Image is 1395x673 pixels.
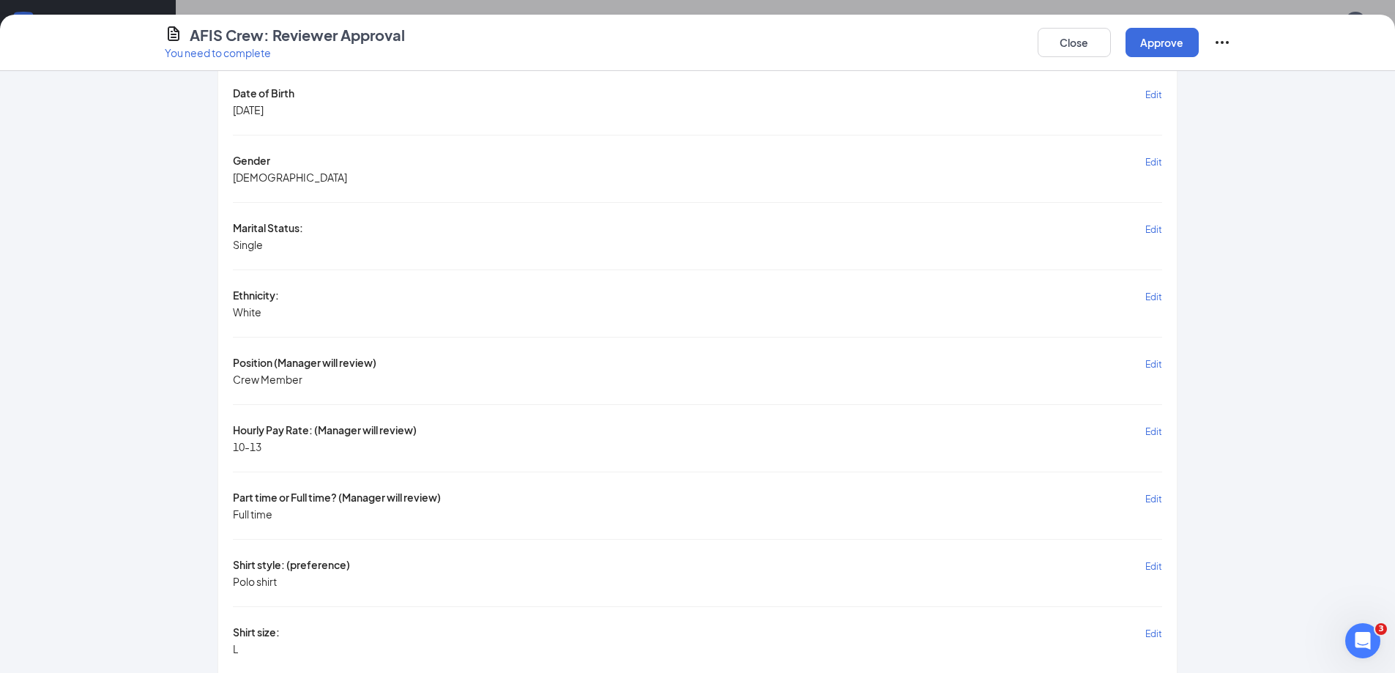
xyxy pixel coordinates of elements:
svg: CustomFormIcon [165,25,182,42]
svg: Ellipses [1213,34,1231,51]
span: [DATE] [233,103,264,117]
span: Edit [1145,224,1162,235]
button: Approve [1126,28,1199,57]
span: Single [233,237,263,252]
span: 10-13 [233,439,261,454]
span: [DEMOGRAPHIC_DATA] [233,170,347,185]
span: Edit [1145,157,1162,168]
button: Edit [1145,423,1162,439]
span: Shirt size: [233,625,280,642]
span: Shirt style: (preference) [233,557,350,574]
span: Crew Member [233,372,302,387]
span: Gender [233,153,270,170]
button: Edit [1145,557,1162,574]
h4: AFIS Crew: Reviewer Approval [190,25,405,45]
span: Edit [1145,89,1162,100]
span: Date of Birth [233,86,294,103]
span: 3 [1375,623,1387,635]
span: Marital Status: [233,220,303,237]
button: Edit [1145,355,1162,372]
span: Edit [1145,494,1162,505]
button: Edit [1145,86,1162,103]
button: Edit [1145,490,1162,507]
p: You need to complete [165,45,405,60]
span: Position (Manager will review) [233,355,376,372]
button: Edit [1145,288,1162,305]
span: White [233,305,261,319]
span: Hourly Pay Rate: (Manager will review) [233,423,417,439]
button: Close [1038,28,1111,57]
span: L [233,642,238,656]
span: Ethnicity: [233,288,279,305]
span: Edit [1145,628,1162,639]
span: Part time or Full time? (Manager will review) [233,490,441,507]
span: Polo shirt [233,574,277,589]
button: Edit [1145,220,1162,237]
iframe: Intercom live chat [1345,623,1380,658]
span: Full time [233,507,272,521]
span: Edit [1145,291,1162,302]
span: Edit [1145,426,1162,437]
button: Edit [1145,153,1162,170]
span: Edit [1145,359,1162,370]
button: Edit [1145,625,1162,642]
span: Edit [1145,561,1162,572]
